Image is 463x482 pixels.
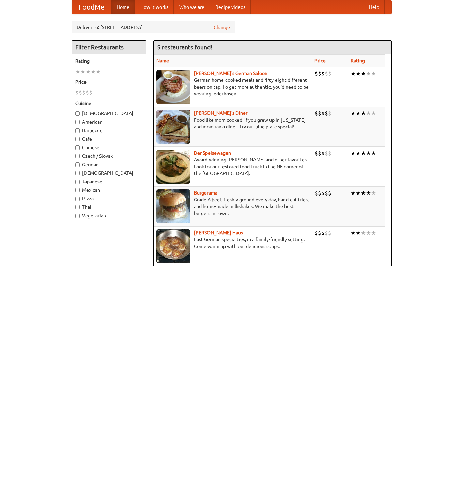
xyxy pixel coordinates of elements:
[318,229,321,237] li: $
[314,70,318,77] li: $
[135,0,174,14] a: How it works
[194,190,217,196] a: Burgerama
[361,229,366,237] li: ★
[75,144,143,151] label: Chinese
[82,89,86,96] li: $
[361,70,366,77] li: ★
[75,205,80,209] input: Thai
[356,150,361,157] li: ★
[156,77,309,97] p: German home-cooked meals and fifty-eight different beers on tap. To get more authentic, you'd nee...
[75,187,143,193] label: Mexican
[75,214,80,218] input: Vegetarian
[75,170,143,176] label: [DEMOGRAPHIC_DATA]
[325,150,328,157] li: $
[356,70,361,77] li: ★
[75,171,80,175] input: [DEMOGRAPHIC_DATA]
[75,137,80,141] input: Cafe
[156,150,190,184] img: speisewagen.jpg
[157,44,212,50] ng-pluralize: 5 restaurants found!
[351,110,356,117] li: ★
[318,150,321,157] li: $
[366,150,371,157] li: ★
[356,229,361,237] li: ★
[75,195,143,202] label: Pizza
[194,110,247,116] a: [PERSON_NAME]'s Diner
[328,70,331,77] li: $
[361,189,366,197] li: ★
[371,189,376,197] li: ★
[321,110,325,117] li: $
[366,110,371,117] li: ★
[194,71,267,76] a: [PERSON_NAME]'s German Saloon
[214,24,230,31] a: Change
[351,229,356,237] li: ★
[328,150,331,157] li: $
[75,204,143,211] label: Thai
[356,189,361,197] li: ★
[314,189,318,197] li: $
[156,229,190,263] img: kohlhaus.jpg
[72,0,111,14] a: FoodMe
[371,229,376,237] li: ★
[314,150,318,157] li: $
[156,236,309,250] p: East German specialties, in a family-friendly setting. Come warm up with our delicious soups.
[86,68,91,75] li: ★
[351,58,365,63] a: Rating
[351,70,356,77] li: ★
[314,58,326,63] a: Price
[351,189,356,197] li: ★
[75,111,80,116] input: [DEMOGRAPHIC_DATA]
[75,100,143,107] h5: Cuisine
[321,229,325,237] li: $
[325,229,328,237] li: $
[89,89,92,96] li: $
[364,0,385,14] a: Help
[321,150,325,157] li: $
[75,136,143,142] label: Cafe
[75,153,143,159] label: Czech / Slovak
[75,58,143,64] h5: Rating
[328,189,331,197] li: $
[75,180,80,184] input: Japanese
[325,110,328,117] li: $
[356,110,361,117] li: ★
[75,127,143,134] label: Barbecue
[156,156,309,177] p: Award-winning [PERSON_NAME] and other favorites. Look for our restored food truck in the NE corne...
[321,189,325,197] li: $
[194,230,243,235] a: [PERSON_NAME] Haus
[75,178,143,185] label: Japanese
[75,79,143,85] h5: Price
[86,89,89,96] li: $
[351,150,356,157] li: ★
[318,70,321,77] li: $
[75,89,79,96] li: $
[366,70,371,77] li: ★
[75,212,143,219] label: Vegetarian
[371,110,376,117] li: ★
[75,162,80,167] input: German
[318,189,321,197] li: $
[96,68,101,75] li: ★
[156,116,309,130] p: Food like mom cooked, if you grew up in [US_STATE] and mom ran a diner. Try our blue plate special!
[75,110,143,117] label: [DEMOGRAPHIC_DATA]
[72,21,235,33] div: Deliver to: [STREET_ADDRESS]
[156,189,190,223] img: burgerama.jpg
[371,70,376,77] li: ★
[75,154,80,158] input: Czech / Slovak
[75,188,80,192] input: Mexican
[156,110,190,144] img: sallys.jpg
[79,89,82,96] li: $
[75,161,143,168] label: German
[111,0,135,14] a: Home
[75,119,143,125] label: American
[318,110,321,117] li: $
[194,150,231,156] b: Der Speisewagen
[156,58,169,63] a: Name
[328,110,331,117] li: $
[366,189,371,197] li: ★
[156,196,309,217] p: Grade A beef, freshly ground every day, hand-cut fries, and home-made milkshakes. We make the bes...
